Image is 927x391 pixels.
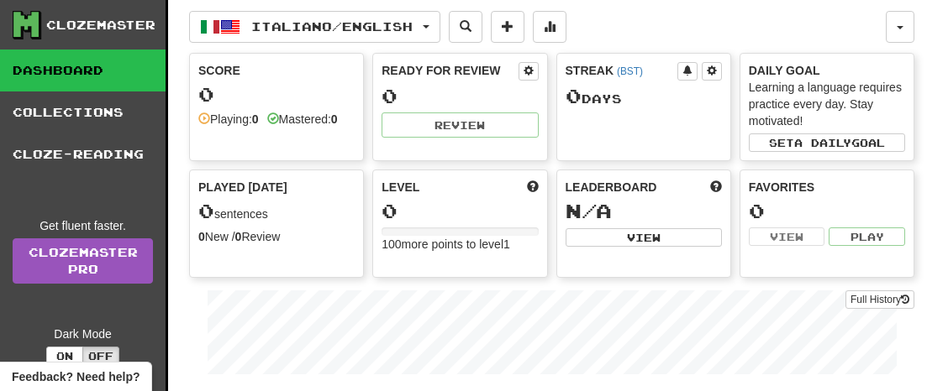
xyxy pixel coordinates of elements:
button: Search sentences [449,11,482,43]
button: Full History [845,290,914,309]
div: 0 [382,86,538,107]
button: Seta dailygoal [749,133,905,152]
button: Italiano/English [189,11,440,43]
div: Playing: [198,111,259,128]
div: Clozemaster [46,17,155,34]
strong: 0 [198,230,205,243]
div: Get fluent faster. [13,217,153,234]
div: Learning a language requires practice every day. Stay motivated! [749,79,905,129]
span: Open feedback widget [12,368,140,385]
button: Review [382,112,538,138]
button: View [566,228,722,247]
div: sentences [198,201,355,222]
span: Level [382,179,419,195]
button: Play [829,227,905,246]
button: On [46,347,83,365]
span: Score more points to level up [527,179,539,195]
span: Played [DATE] [198,179,287,195]
div: 0 [382,201,538,222]
span: Leaderboard [566,179,657,195]
div: Mastered: [267,111,338,128]
strong: 0 [252,112,259,126]
div: 100 more points to level 1 [382,236,538,253]
button: More stats [533,11,566,43]
div: Day s [566,86,722,107]
a: ClozemasterPro [13,238,153,284]
span: This week in points, UTC [710,179,722,195]
div: Daily Goal [749,62,905,79]
span: 0 [198,199,214,222]
button: Off [82,347,119,365]
a: (BST) [617,65,643,77]
button: View [749,227,825,246]
strong: 0 [235,230,242,243]
div: Score [198,62,355,79]
div: Dark Mode [13,326,153,342]
div: 0 [749,201,905,222]
span: N/A [566,199,612,222]
span: 0 [566,84,582,107]
div: Favorites [749,179,905,195]
div: Streak [566,62,677,79]
div: 0 [198,84,355,105]
div: Ready for Review [382,62,518,79]
button: Add sentence to collection [491,11,524,43]
span: a daily [794,137,851,149]
strong: 0 [331,112,338,126]
div: New / Review [198,228,355,245]
span: Italiano / English [251,19,413,34]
